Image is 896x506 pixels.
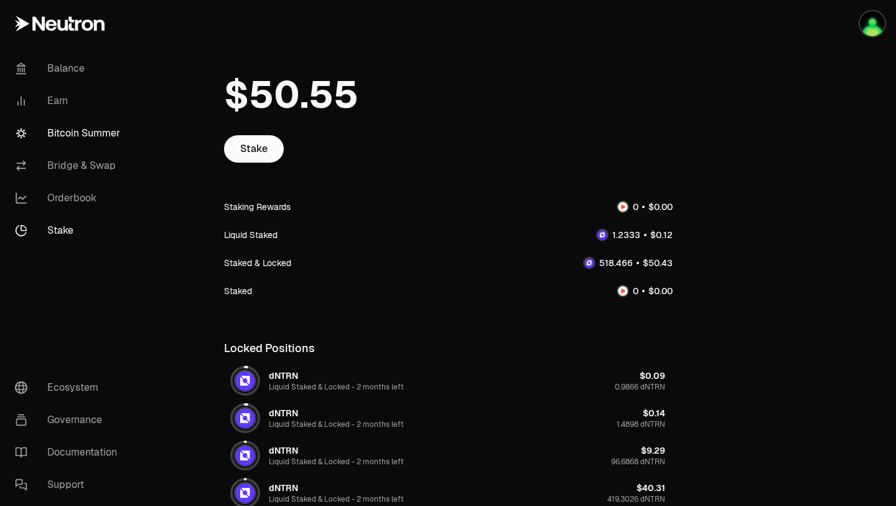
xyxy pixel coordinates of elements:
[269,370,298,382] div: dNTRN
[269,382,357,392] span: Liquid Staked & Locked -
[5,404,134,436] a: Governance
[5,469,134,501] a: Support
[269,494,357,504] span: Liquid Staked & Locked -
[860,11,885,36] img: LEDGER-PHIL
[5,150,134,182] a: Bridge & Swap
[235,483,255,503] img: dNTRN Logo
[640,370,665,382] div: $0.09
[224,135,284,163] a: Stake
[5,182,134,214] a: Orderbook
[597,230,607,240] img: dNTRN Logo
[269,457,357,467] span: Liquid Staked & Locked -
[357,494,404,504] span: 2 months left
[643,407,665,419] div: $0.14
[5,371,134,404] a: Ecosystem
[269,444,298,457] div: dNTRN
[269,419,357,429] span: Liquid Staked & Locked -
[5,52,134,85] a: Balance
[269,407,298,419] div: dNTRN
[357,457,404,467] span: 2 months left
[5,436,134,469] a: Documentation
[269,482,298,494] div: dNTRN
[607,494,665,504] div: 419.3026 dNTRN
[637,482,665,494] div: $40.31
[224,229,278,241] div: Liquid Staked
[641,444,665,457] div: $9.29
[224,257,291,269] div: Staked & Locked
[235,408,255,428] img: dNTRN Logo
[235,446,255,465] img: dNTRN Logo
[5,214,134,247] a: Stake
[224,285,252,297] div: Staked
[584,258,594,268] img: dNTRN Logo
[618,202,628,212] img: NTRN Logo
[617,419,665,429] div: 1.4898 dNTRN
[5,85,134,117] a: Earn
[357,382,404,392] span: 2 months left
[224,201,291,213] div: Staking Rewards
[357,419,404,429] span: 2 months left
[615,382,665,392] div: 0.9866 dNTRN
[611,457,665,467] div: 96.6868 dNTRN
[224,335,673,362] div: Locked Positions
[618,286,628,296] img: NTRN Logo
[235,371,255,391] img: dNTRN Logo
[5,117,134,150] a: Bitcoin Summer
